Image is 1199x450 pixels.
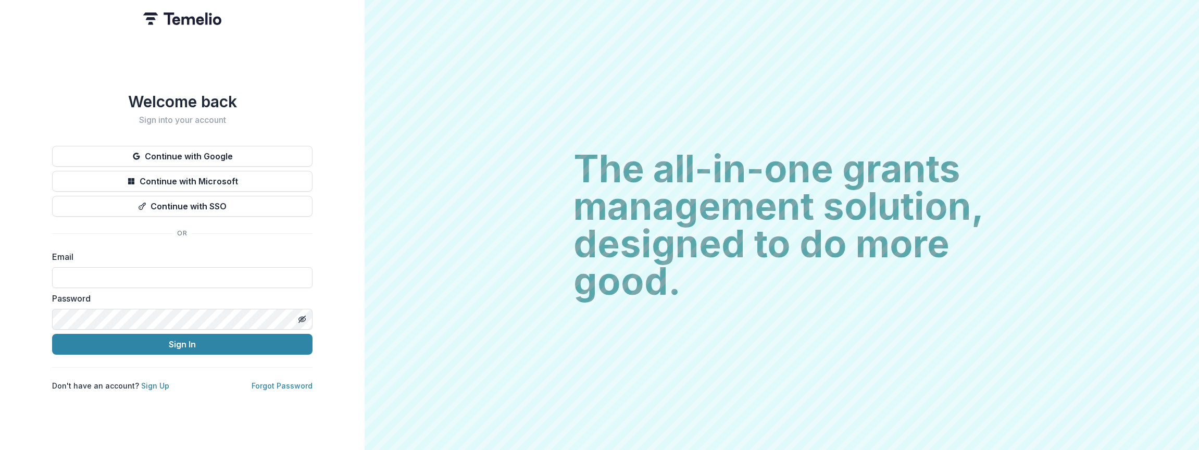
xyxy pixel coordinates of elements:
button: Continue with Google [52,146,313,167]
button: Continue with Microsoft [52,171,313,192]
a: Forgot Password [252,381,313,390]
button: Toggle password visibility [294,311,310,328]
a: Sign Up [141,381,169,390]
label: Email [52,251,306,263]
button: Continue with SSO [52,196,313,217]
h1: Welcome back [52,92,313,111]
button: Sign In [52,334,313,355]
img: Temelio [143,12,221,25]
label: Password [52,292,306,305]
p: Don't have an account? [52,380,169,391]
h2: Sign into your account [52,115,313,125]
